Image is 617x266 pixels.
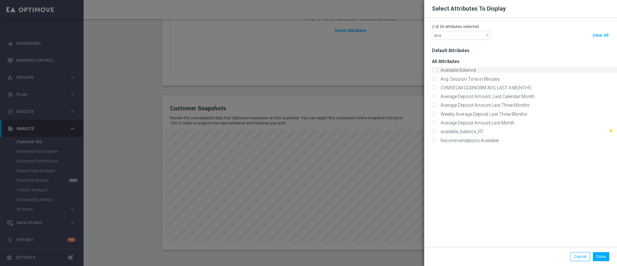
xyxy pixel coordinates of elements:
label: CVMSEGM GGRNORM AVG LAST 4 MONTHS [438,85,532,91]
label: available_balance_RT [438,129,484,134]
label: Average Deposit Amount Last Month [438,120,514,126]
label: Avg. Session Time in Minutes [438,76,500,82]
h2: Select Attributes To Display [432,5,506,13]
label: Available Balance [438,67,476,73]
label: Average Deposit Amount Last Three Months [438,102,530,108]
button: Cancel [570,252,590,261]
p: 2 of 30 attributes selected. [432,24,609,29]
button: Clear All [592,31,609,40]
label: Weekly Average Deposit Last Three Months [438,111,527,117]
button: Done [593,252,609,261]
i: This attribute is updated in realtime [609,129,614,134]
h3: All Attributes [432,53,617,64]
span: Clear All [593,33,608,38]
span: close [485,33,490,38]
input: Search [432,31,491,40]
label: Recommendations Available [438,138,499,143]
label: Average Deposit Amount, Last Calendar Month [438,94,534,99]
h3: Default Attributes [432,42,617,53]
